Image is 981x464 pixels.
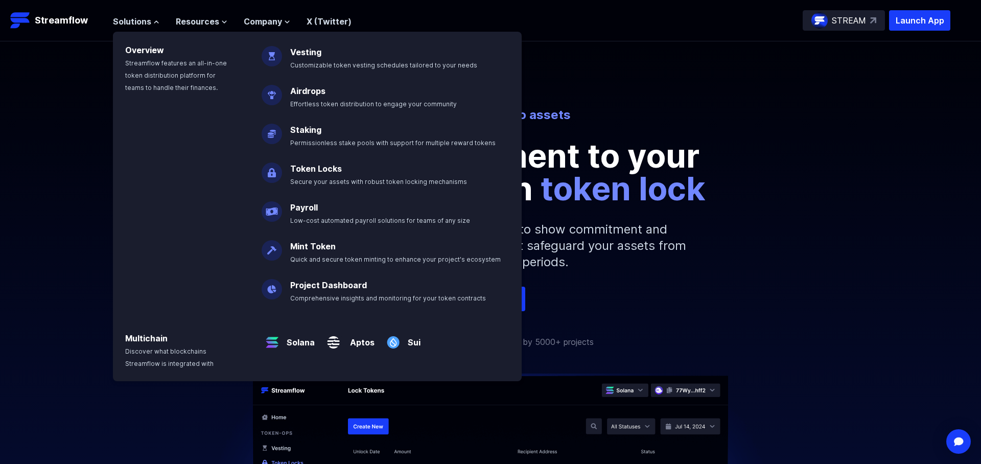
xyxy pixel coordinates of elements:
[290,164,342,174] a: Token Locks
[10,10,31,31] img: Streamflow Logo
[10,10,103,31] a: Streamflow
[307,16,352,27] a: X (Twitter)
[290,241,336,251] a: Mint Token
[290,47,321,57] a: Vesting
[262,154,282,183] img: Token Locks
[889,10,950,31] button: Launch App
[290,125,321,135] a: Staking
[870,17,876,24] img: top-right-arrow.svg
[113,15,151,28] span: Solutions
[244,15,282,28] span: Company
[290,86,325,96] a: Airdrops
[492,336,594,348] p: Trusted by 5000+ projects
[946,429,971,454] div: Open Intercom Messenger
[262,232,282,261] img: Mint Token
[290,178,467,185] span: Secure your assets with robust token locking mechanisms
[35,13,88,28] p: Streamflow
[290,280,367,290] a: Project Dashboard
[383,324,404,353] img: Sui
[290,100,457,108] span: Effortless token distribution to engage your community
[244,15,290,28] button: Company
[262,77,282,105] img: Airdrops
[262,115,282,144] img: Staking
[404,328,421,349] a: Sui
[803,10,885,31] a: STREAM
[262,324,283,353] img: Solana
[125,347,214,367] span: Discover what blockchains Streamflow is integrated with
[290,217,470,224] span: Low-cost automated payroll solutions for teams of any size
[125,45,164,55] a: Overview
[344,328,375,349] a: Aptos
[283,328,315,349] a: Solana
[832,14,866,27] p: STREAM
[262,193,282,222] img: Payroll
[541,169,706,208] span: token lock
[262,38,282,66] img: Vesting
[290,139,496,147] span: Permissionless stake pools with support for multiple reward tokens
[290,256,501,263] span: Quick and secure token minting to enhance your project's ecosystem
[176,15,219,28] span: Resources
[290,61,477,69] span: Customizable token vesting schedules tailored to your needs
[323,324,344,353] img: Aptos
[113,15,159,28] button: Solutions
[176,15,227,28] button: Resources
[290,202,318,213] a: Payroll
[811,12,828,29] img: streamflow-logo-circle.png
[262,271,282,299] img: Project Dashboard
[125,333,168,343] a: Multichain
[125,59,227,91] span: Streamflow features an all-in-one token distribution platform for teams to handle their finances.
[290,294,486,302] span: Comprehensive insights and monitoring for your token contracts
